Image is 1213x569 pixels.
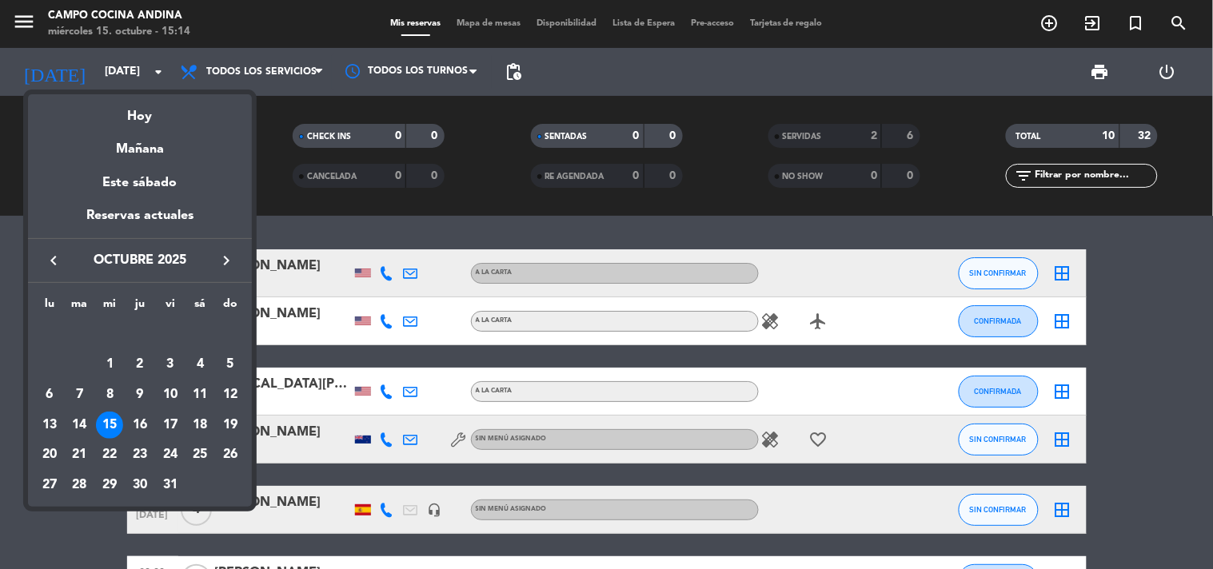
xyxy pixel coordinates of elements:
div: 16 [126,412,154,439]
td: 7 de octubre de 2025 [65,380,95,410]
div: 8 [96,381,123,408]
td: 22 de octubre de 2025 [94,440,125,470]
td: 24 de octubre de 2025 [155,440,186,470]
th: jueves [125,295,155,320]
td: 10 de octubre de 2025 [155,380,186,410]
div: Este sábado [28,161,252,205]
div: 30 [126,472,154,499]
div: 12 [217,381,244,408]
div: 11 [186,381,213,408]
th: domingo [215,295,245,320]
div: 10 [157,381,184,408]
div: 5 [217,351,244,378]
td: 18 de octubre de 2025 [186,410,216,440]
td: 17 de octubre de 2025 [155,410,186,440]
div: 15 [96,412,123,439]
div: 26 [217,441,244,468]
td: 29 de octubre de 2025 [94,470,125,500]
i: keyboard_arrow_left [44,251,63,270]
div: 23 [126,441,154,468]
td: 14 de octubre de 2025 [65,410,95,440]
div: 25 [186,441,213,468]
div: 4 [186,351,213,378]
div: Hoy [28,94,252,127]
th: sábado [186,295,216,320]
td: 30 de octubre de 2025 [125,470,155,500]
td: 19 de octubre de 2025 [215,410,245,440]
div: Mañana [28,127,252,160]
div: Reservas actuales [28,205,252,238]
td: 25 de octubre de 2025 [186,440,216,470]
div: 6 [36,381,63,408]
td: 2 de octubre de 2025 [125,349,155,380]
td: OCT. [34,320,245,350]
div: 29 [96,472,123,499]
td: 6 de octubre de 2025 [34,380,65,410]
td: 15 de octubre de 2025 [94,410,125,440]
button: keyboard_arrow_right [212,250,241,271]
div: 3 [157,351,184,378]
td: 13 de octubre de 2025 [34,410,65,440]
div: 18 [186,412,213,439]
td: 27 de octubre de 2025 [34,470,65,500]
div: 7 [66,381,94,408]
div: 2 [126,351,154,378]
td: 1 de octubre de 2025 [94,349,125,380]
div: 27 [36,472,63,499]
td: 8 de octubre de 2025 [94,380,125,410]
div: 17 [157,412,184,439]
td: 26 de octubre de 2025 [215,440,245,470]
td: 21 de octubre de 2025 [65,440,95,470]
div: 24 [157,441,184,468]
th: miércoles [94,295,125,320]
td: 12 de octubre de 2025 [215,380,245,410]
div: 14 [66,412,94,439]
div: 9 [126,381,154,408]
td: 3 de octubre de 2025 [155,349,186,380]
span: octubre 2025 [68,250,212,271]
td: 16 de octubre de 2025 [125,410,155,440]
td: 11 de octubre de 2025 [186,380,216,410]
div: 31 [157,472,184,499]
td: 28 de octubre de 2025 [65,470,95,500]
td: 9 de octubre de 2025 [125,380,155,410]
td: 23 de octubre de 2025 [125,440,155,470]
button: keyboard_arrow_left [39,250,68,271]
th: lunes [34,295,65,320]
div: 22 [96,441,123,468]
td: 20 de octubre de 2025 [34,440,65,470]
div: 21 [66,441,94,468]
div: 1 [96,351,123,378]
div: 20 [36,441,63,468]
i: keyboard_arrow_right [217,251,236,270]
div: 13 [36,412,63,439]
td: 5 de octubre de 2025 [215,349,245,380]
td: 4 de octubre de 2025 [186,349,216,380]
td: 31 de octubre de 2025 [155,470,186,500]
th: viernes [155,295,186,320]
th: martes [65,295,95,320]
div: 19 [217,412,244,439]
div: 28 [66,472,94,499]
